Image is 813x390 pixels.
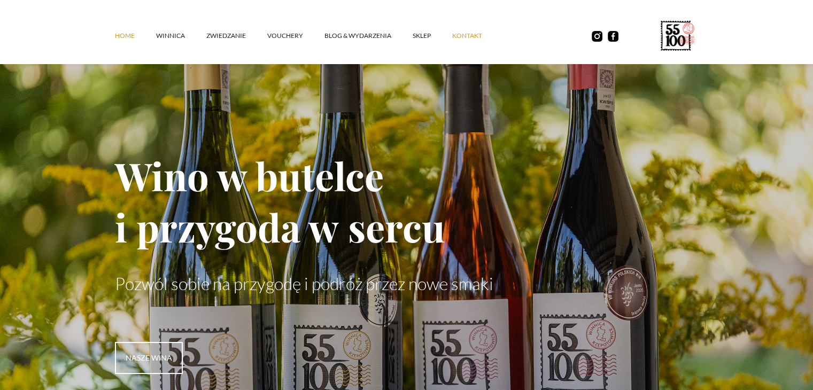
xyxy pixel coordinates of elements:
[267,20,324,52] a: vouchery
[115,150,699,252] h1: Wino w butelce i przygoda w sercu
[115,20,156,52] a: Home
[115,342,183,374] a: nasze wina
[324,20,413,52] a: Blog & Wydarzenia
[206,20,267,52] a: ZWIEDZANIE
[115,274,699,294] p: Pozwól sobie na przygodę i podróż przez nowe smaki
[156,20,206,52] a: winnica
[413,20,452,52] a: SKLEP
[452,20,504,52] a: kontakt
